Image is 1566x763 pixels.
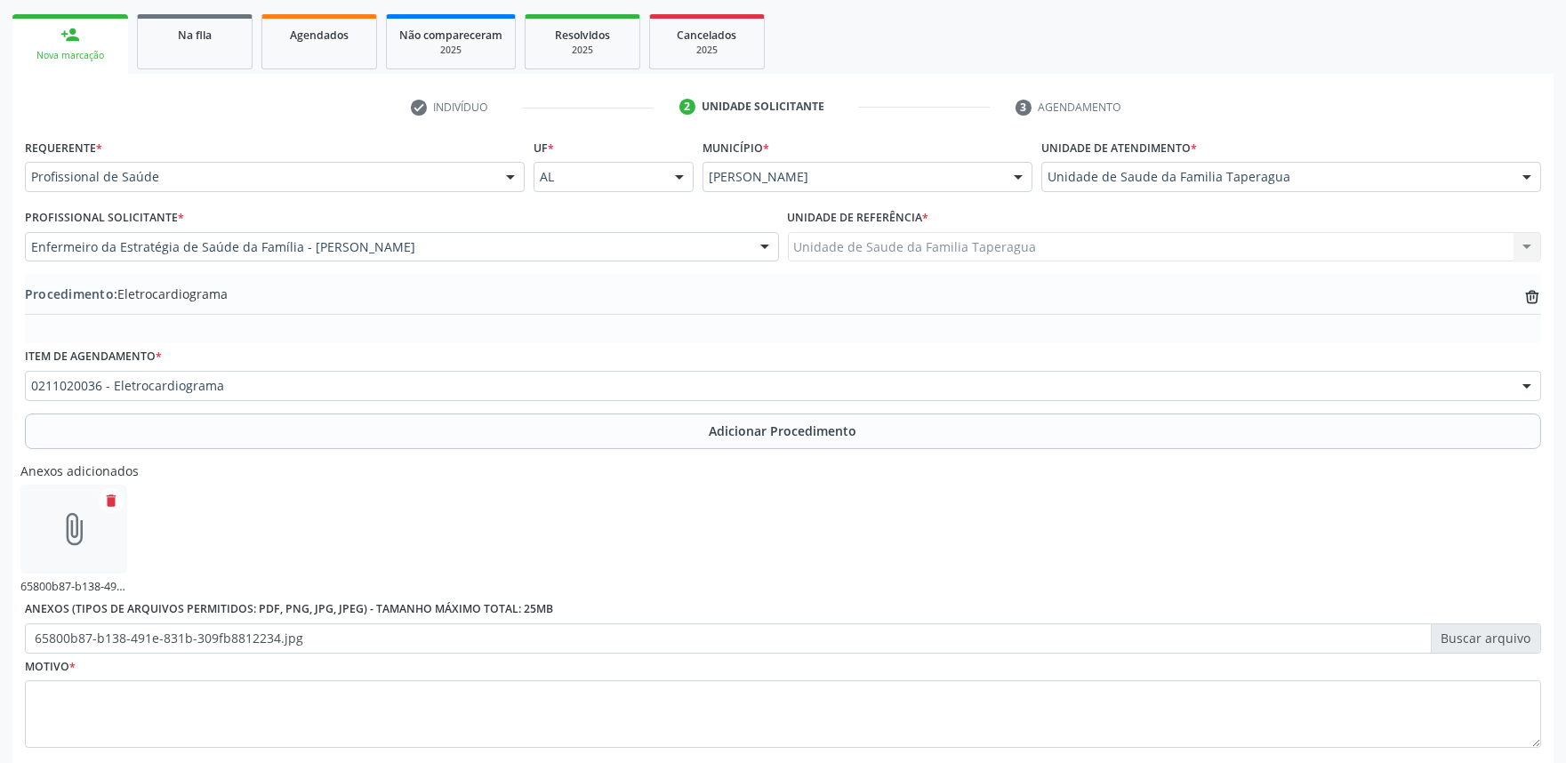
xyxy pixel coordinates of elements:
[788,205,929,232] label: Unidade de referência
[25,596,553,623] label: Anexos (Tipos de arquivos permitidos: PDF, PNG, JPG, JPEG) - Tamanho máximo total: 25MB
[99,488,124,513] button: delete
[25,414,1541,449] button: Adicionar Procedimento
[702,99,824,115] div: Unidade solicitante
[710,422,857,440] span: Adicionar Procedimento
[25,205,184,232] label: Profissional Solicitante
[1048,168,1505,186] span: Unidade de Saude da Familia Taperagua
[1041,134,1197,162] label: Unidade de atendimento
[25,134,102,162] label: Requerente
[20,579,253,594] a: 65800b87-b138-491e-831b-309fb8812234.jpg
[25,285,228,303] span: Eletrocardiograma
[56,511,92,547] i: attach_file
[25,285,117,302] span: Procedimento:
[60,25,80,44] div: person_add
[555,28,610,43] span: Resolvidos
[25,49,116,62] div: Nova marcação
[31,377,1505,395] span: 0211020036 - Eletrocardiograma
[709,168,996,186] span: [PERSON_NAME]
[663,44,751,57] div: 2025
[178,28,212,43] span: Na fila
[25,343,162,371] label: Item de agendamento
[538,44,627,57] div: 2025
[31,238,743,256] span: Enfermeiro da Estratégia de Saúde da Família - [PERSON_NAME]
[703,134,769,162] label: Município
[290,28,349,43] span: Agendados
[679,99,695,115] div: 2
[20,464,139,479] h6: Anexos adicionados
[540,168,658,186] span: AL
[103,493,119,509] i: delete
[534,134,554,162] label: UF
[31,168,488,186] span: Profissional de Saúde
[399,44,502,57] div: 2025
[399,28,502,43] span: Não compareceram
[678,28,737,43] span: Cancelados
[25,654,76,681] label: Motivo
